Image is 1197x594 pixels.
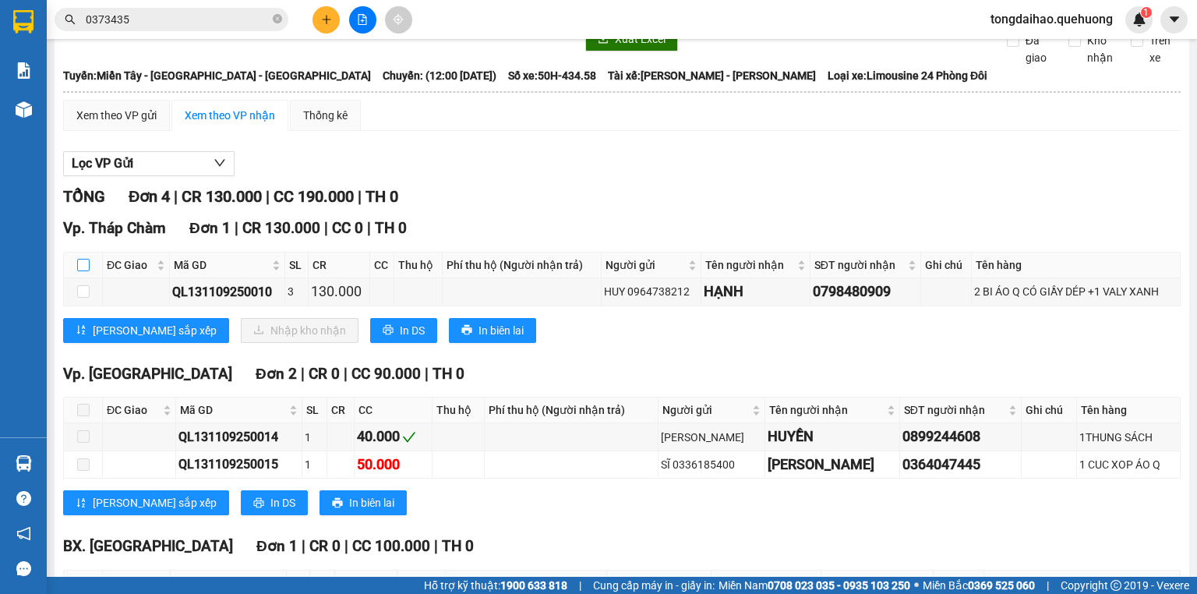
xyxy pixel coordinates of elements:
button: file-add [349,6,376,34]
span: Số xe: 50H-434.58 [508,67,596,84]
div: 0364047445 [902,454,1019,476]
td: QL131109250010 [170,278,285,306]
td: 0798480909 [810,278,922,306]
div: 130.000 [311,281,367,302]
span: 1 [1143,7,1149,18]
span: file-add [357,14,368,25]
th: Phí thu hộ (Người nhận trả) [443,253,602,278]
span: | [301,365,305,383]
button: printerIn DS [370,318,437,343]
span: CR 130.000 [182,187,262,206]
span: sort-ascending [76,324,87,337]
span: Mã GD [175,575,271,592]
span: printer [332,497,343,510]
div: 1THUNG SÁCH [1079,429,1178,446]
span: search [65,14,76,25]
span: | [344,537,348,555]
div: 0798480909 [813,281,919,302]
button: printerIn biên lai [320,490,407,515]
span: Chuyến: (12:00 [DATE]) [383,67,496,84]
th: CC [355,398,433,423]
button: sort-ascending[PERSON_NAME] sắp xếp [63,490,229,515]
span: CC 90.000 [351,365,421,383]
th: Ghi chú [1022,398,1077,423]
span: CC 190.000 [274,187,354,206]
img: warehouse-icon [16,101,32,118]
td: QL131109250014 [176,423,302,451]
img: icon-new-feature [1132,12,1146,27]
button: aim [385,6,412,34]
div: Xem theo VP nhận [185,107,275,124]
span: SĐT người nhận [904,401,1005,419]
div: 1 [305,456,324,473]
span: Đơn 1 [189,219,231,237]
span: Mã GD [174,256,269,274]
span: CC 100.000 [352,537,430,555]
td: 0364047445 [900,451,1022,479]
span: sort-ascending [76,497,87,510]
button: printerIn DS [241,490,308,515]
th: Tên hàng [1077,398,1181,423]
span: notification [16,526,31,541]
button: downloadNhập kho nhận [241,318,358,343]
span: Vp. Tháp Chàm [63,219,166,237]
div: 50.000 [357,454,429,476]
span: | [302,537,305,555]
span: [PERSON_NAME] sắp xếp [93,494,217,511]
div: 40.000 [357,426,429,447]
span: In DS [270,494,295,511]
span: BX. [GEOGRAPHIC_DATA] [63,537,233,555]
td: HẠNH [701,278,810,306]
td: QL131109250015 [176,451,302,479]
div: QL131109250015 [178,454,299,474]
span: TH 0 [442,537,474,555]
th: Phí thu hộ (Người nhận trả) [485,398,659,423]
div: HUYỀN [768,426,897,447]
span: | [358,187,362,206]
span: close-circle [273,14,282,23]
span: SĐT người nhận [814,256,906,274]
span: close-circle [273,12,282,27]
img: solution-icon [16,62,32,79]
span: SĐT người nhận [825,575,917,592]
span: Đơn 4 [129,187,170,206]
span: Người gửi [606,256,685,274]
strong: 1900 633 818 [500,579,567,592]
span: TỔNG [63,187,105,206]
span: Đơn 2 [256,365,297,383]
span: | [367,219,371,237]
span: message [16,561,31,576]
span: CR 130.000 [242,219,320,237]
span: ĐC Giao [107,575,154,592]
span: tongdaihao.quehuong [978,9,1125,29]
span: | [174,187,178,206]
span: In biên lai [349,494,394,511]
span: | [266,187,270,206]
strong: 0708 023 035 - 0935 103 250 [768,579,910,592]
span: In biên lai [478,322,524,339]
th: CR [327,398,355,423]
span: CR 0 [309,537,341,555]
span: printer [383,324,394,337]
button: Lọc VP Gửi [63,151,235,176]
span: download [598,34,609,46]
th: CC [370,253,395,278]
span: CC 0 [332,219,363,237]
span: down [214,157,226,169]
div: QL131109250010 [172,282,282,302]
span: Người gửi [611,575,695,592]
button: printerIn biên lai [449,318,536,343]
span: Miền Nam [719,577,910,594]
span: Miền Bắc [923,577,1035,594]
span: Đã giao [1019,32,1058,66]
span: ĐC Giao [107,256,154,274]
td: HUYỀN [765,423,900,451]
span: ⚪️ [914,582,919,589]
span: TH 0 [375,219,407,237]
strong: 0369 525 060 [968,579,1035,592]
span: Lọc VP Gửi [72,154,133,173]
span: CR 0 [309,365,340,383]
span: TH 0 [365,187,398,206]
span: Xuất Excel [615,30,666,48]
div: SĨ 0336185400 [661,456,762,473]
